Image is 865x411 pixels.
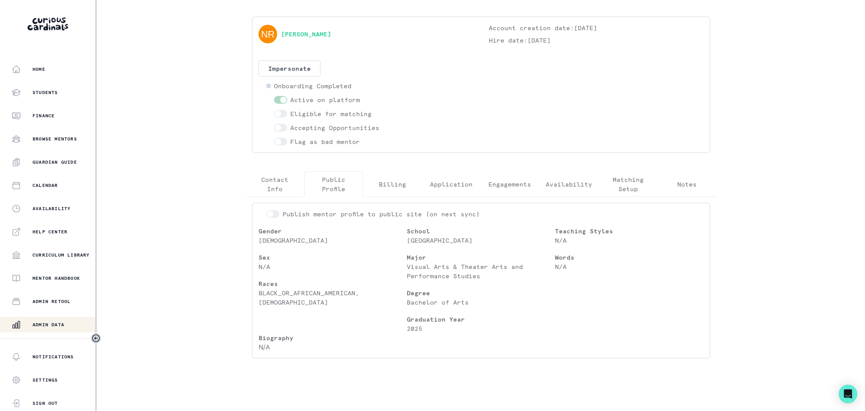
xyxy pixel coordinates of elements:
button: Impersonate [259,60,320,77]
p: Home [33,66,45,72]
p: Bachelor of Arts [407,298,555,307]
p: Students [33,89,58,96]
p: Settings [33,377,58,383]
p: 2025 [407,324,555,333]
p: Biography [259,333,704,342]
p: [DEMOGRAPHIC_DATA] [259,236,407,245]
p: Account creation date: [DATE] [489,23,704,33]
p: Availability [33,205,70,212]
p: N/A [555,236,703,245]
p: Sex [259,253,407,262]
p: Active on platform [290,95,360,104]
p: Visual Arts & Theater Arts and Performance Studies [407,262,555,281]
p: Browse Mentors [33,136,77,142]
p: Guardian Guide [33,159,77,165]
p: Public Profile [311,175,356,194]
p: Words [555,253,703,262]
p: School [407,226,555,236]
p: Eligible for matching [290,109,372,118]
p: Calendar [33,182,58,188]
img: Curious Cardinals Logo [27,17,68,31]
p: Graduation Year [407,315,555,324]
p: N/A [555,262,703,271]
p: Gender [259,226,407,236]
p: Contact Info [252,175,298,194]
p: Matching Setup [605,175,651,194]
p: Major [407,253,555,262]
span: N/A [259,343,270,351]
p: Teaching Styles [555,226,703,236]
button: Toggle sidebar [91,333,101,343]
p: Mentor Handbook [33,275,80,281]
p: Onboarding Completed [274,81,351,91]
p: Publish mentor profile to public site (on next sync) [283,209,480,219]
p: Application [430,180,473,189]
p: Flag as bad mentor [290,137,360,146]
div: Open Intercom Messenger [839,385,857,403]
p: Billing [379,180,406,189]
p: Notes [677,180,697,189]
p: Admin Retool [33,298,70,305]
p: Races [259,279,407,288]
p: Curriculum Library [33,252,90,258]
img: svg [259,25,277,43]
p: Hire date: [DATE] [489,36,704,45]
p: Sign Out [33,400,58,406]
p: Degree [407,288,555,298]
p: N/A [259,262,407,271]
p: Availability [546,180,592,189]
p: Notifications [33,354,74,360]
p: [GEOGRAPHIC_DATA] [407,236,555,245]
p: Engagements [488,180,531,189]
p: Finance [33,113,55,119]
p: Help Center [33,229,67,235]
p: BLACK_OR_AFRICAN_AMERICAN, [DEMOGRAPHIC_DATA] [259,288,407,307]
p: Accepting Opportunities [290,123,379,132]
p: Admin Data [33,322,64,328]
a: [PERSON_NAME] [281,29,331,39]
